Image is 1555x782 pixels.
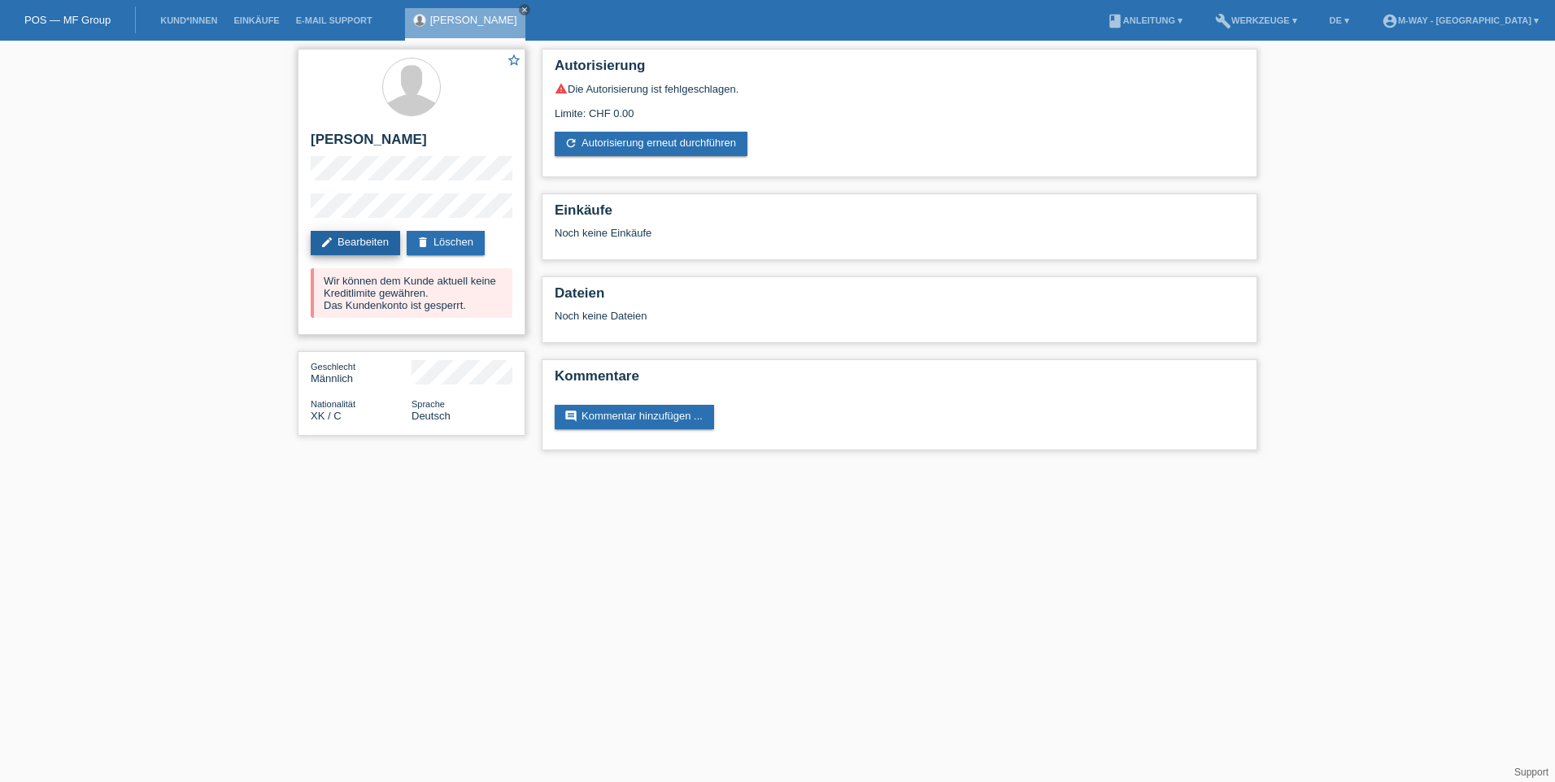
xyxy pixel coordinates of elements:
[555,202,1244,227] h2: Einkäufe
[1107,13,1123,29] i: book
[24,14,111,26] a: POS — MF Group
[1514,767,1548,778] a: Support
[1382,13,1398,29] i: account_circle
[1322,15,1357,25] a: DE ▾
[555,132,747,156] a: refreshAutorisierung erneut durchführen
[311,410,342,422] span: Kosovo / C / 31.10.2019
[521,6,529,14] i: close
[555,82,568,95] i: warning
[320,236,333,249] i: edit
[564,137,577,150] i: refresh
[412,399,445,409] span: Sprache
[555,405,714,429] a: commentKommentar hinzufügen ...
[407,231,485,255] a: deleteLöschen
[225,15,287,25] a: Einkäufe
[1374,15,1547,25] a: account_circlem-way - [GEOGRAPHIC_DATA] ▾
[311,231,400,255] a: editBearbeiten
[555,227,1244,251] div: Noch keine Einkäufe
[311,132,512,156] h2: [PERSON_NAME]
[555,310,1052,322] div: Noch keine Dateien
[430,14,517,26] a: [PERSON_NAME]
[152,15,225,25] a: Kund*innen
[1099,15,1191,25] a: bookAnleitung ▾
[555,285,1244,310] h2: Dateien
[507,53,521,70] a: star_border
[519,4,530,15] a: close
[1215,13,1231,29] i: build
[311,360,412,384] div: Männlich
[311,268,512,318] div: Wir können dem Kunde aktuell keine Kreditlimite gewähren. Das Kundenkonto ist gesperrt.
[412,410,451,422] span: Deutsch
[555,58,1244,82] h2: Autorisierung
[564,410,577,423] i: comment
[555,368,1244,393] h2: Kommentare
[507,53,521,67] i: star_border
[1207,15,1305,25] a: buildWerkzeuge ▾
[555,95,1244,119] div: Limite: CHF 0.00
[416,236,429,249] i: delete
[555,82,1244,95] div: Die Autorisierung ist fehlgeschlagen.
[311,362,355,371] span: Geschlecht
[311,399,355,409] span: Nationalität
[288,15,381,25] a: E-Mail Support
